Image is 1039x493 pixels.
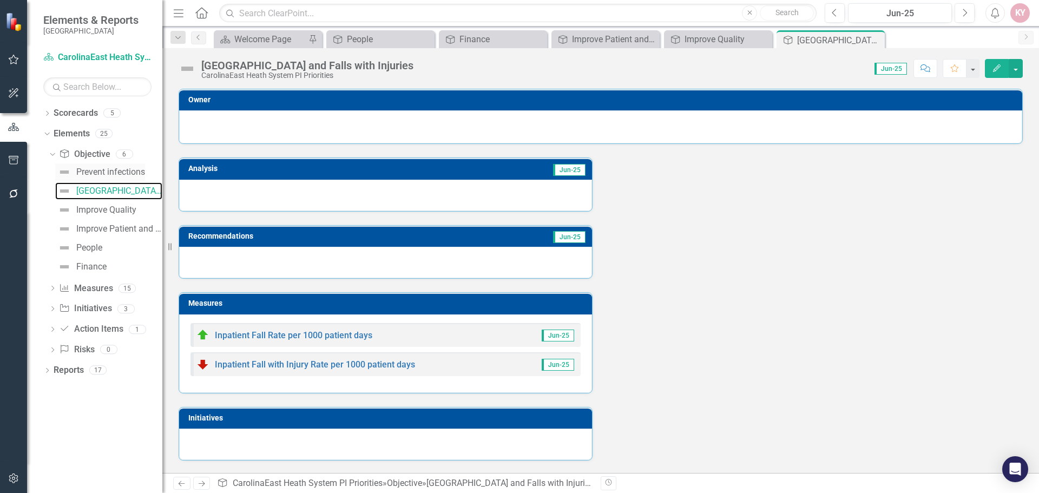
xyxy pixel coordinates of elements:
input: Search Below... [43,77,152,96]
a: Initiatives [59,303,111,315]
a: Welcome Page [216,32,306,46]
a: Inpatient Fall Rate per 1000 patient days [215,330,372,340]
a: Reports [54,364,84,377]
div: Jun-25 [852,7,948,20]
div: Finance [459,32,544,46]
small: [GEOGRAPHIC_DATA] [43,27,139,35]
a: Finance [55,258,107,275]
input: Search ClearPoint... [219,4,817,23]
a: Finance [442,32,544,46]
div: [GEOGRAPHIC_DATA] and Falls with Injuries [201,60,413,71]
a: Risks [59,344,94,356]
div: People [76,243,102,253]
span: Search [775,8,799,17]
a: CarolinaEast Heath System PI Priorities [43,51,152,64]
div: [GEOGRAPHIC_DATA] and Falls with Injuries [76,186,162,196]
h3: Initiatives [188,414,587,422]
button: Jun-25 [848,3,952,23]
a: CarolinaEast Heath System PI Priorities [233,478,383,488]
img: Not Defined [58,166,71,179]
a: People [329,32,432,46]
a: People [55,239,102,257]
div: 3 [117,304,135,313]
div: 17 [89,366,107,375]
a: Improve Patient and Customer Experience [55,220,162,238]
div: Improve Patient and Customer Experience [572,32,657,46]
a: Objective [387,478,422,488]
div: 15 [119,284,136,293]
div: 6 [116,149,133,159]
div: [GEOGRAPHIC_DATA] and Falls with Injuries [797,34,882,47]
span: Jun-25 [542,359,574,371]
a: Scorecards [54,107,98,120]
div: » » [217,477,593,490]
h3: Measures [188,299,587,307]
div: 1 [129,325,146,334]
h3: Analysis [188,165,374,173]
img: Not On Track [196,358,209,371]
a: Improve Quality [55,201,136,219]
a: [GEOGRAPHIC_DATA] and Falls with Injuries [55,182,162,200]
div: People [347,32,432,46]
button: Search [760,5,814,21]
a: Improve Quality [667,32,770,46]
span: Jun-25 [542,330,574,341]
a: Inpatient Fall with Injury Rate per 1000 patient days [215,359,415,370]
a: Elements [54,128,90,140]
img: Not Defined [58,203,71,216]
div: Finance [76,262,107,272]
div: Open Intercom Messenger [1002,456,1028,482]
div: Improve Patient and Customer Experience [76,224,162,234]
a: Objective [59,148,110,161]
span: Jun-25 [553,231,586,243]
div: Welcome Page [234,32,306,46]
div: 5 [103,109,121,118]
h3: Recommendations [188,232,451,240]
div: 25 [95,129,113,139]
img: Not Defined [58,185,71,198]
span: Jun-25 [553,164,586,176]
a: Improve Patient and Customer Experience [554,32,657,46]
a: Action Items [59,323,123,336]
div: 0 [100,345,117,354]
div: [GEOGRAPHIC_DATA] and Falls with Injuries [426,478,594,488]
img: ClearPoint Strategy [5,11,25,31]
div: CarolinaEast Heath System PI Priorities [201,71,413,80]
h3: Owner [188,96,1017,104]
div: Prevent infections [76,167,145,177]
img: Not Defined [58,260,71,273]
img: Not Defined [58,241,71,254]
img: On Track [196,328,209,341]
div: Improve Quality [685,32,770,46]
a: Measures [59,282,113,295]
button: KY [1010,3,1030,23]
img: Not Defined [58,222,71,235]
div: Improve Quality [76,205,136,215]
span: Elements & Reports [43,14,139,27]
a: Prevent infections [55,163,145,181]
img: Not Defined [179,60,196,77]
span: Jun-25 [874,63,907,75]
